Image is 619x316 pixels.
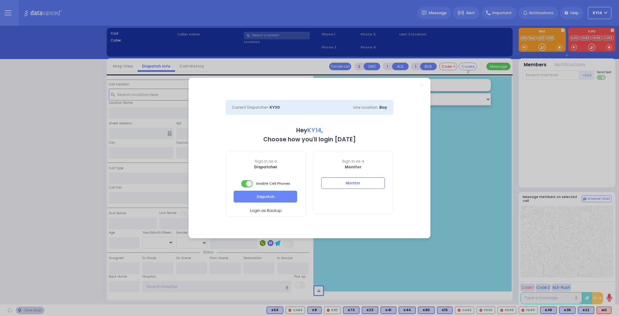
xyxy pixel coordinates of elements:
b: Hey , [296,126,323,134]
b: Monitor [345,164,361,170]
span: Current Dispatcher: [232,105,269,110]
button: Dispatch [234,191,297,202]
a: Close [420,84,423,87]
span: Login as Backup [250,208,282,214]
button: Monitor [321,177,385,189]
b: Dispatcher [254,164,277,170]
span: KY30 [270,104,280,110]
span: Line Location: [353,105,378,110]
span: Bay [379,104,387,110]
span: Sign in as a [314,159,393,164]
span: Sign in as a [226,159,306,164]
b: Choose how you'll login [DATE] [263,135,356,143]
span: Enable Cell Phones [241,179,290,188]
span: KY14 [307,126,321,134]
